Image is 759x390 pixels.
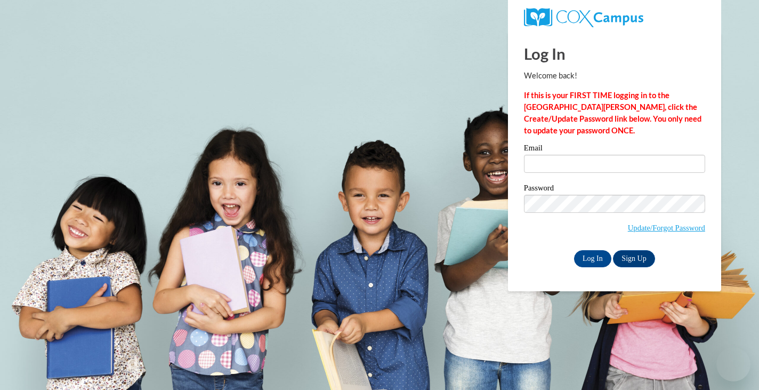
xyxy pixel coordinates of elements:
h1: Log In [524,43,705,65]
a: COX Campus [524,8,705,27]
strong: If this is your FIRST TIME logging in to the [GEOGRAPHIC_DATA][PERSON_NAME], click the Create/Upd... [524,91,701,135]
label: Password [524,184,705,195]
iframe: Button to launch messaging window [716,347,750,381]
p: Welcome back! [524,70,705,82]
a: Update/Forgot Password [628,224,705,232]
img: COX Campus [524,8,643,27]
a: Sign Up [613,250,655,267]
label: Email [524,144,705,155]
input: Log In [574,250,611,267]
